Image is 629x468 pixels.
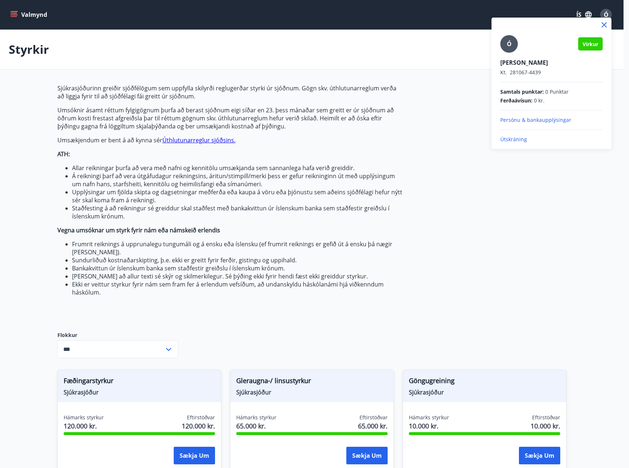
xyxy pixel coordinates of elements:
span: Ferðaávísun : [500,97,532,104]
p: 281067-4439 [500,69,603,76]
p: Útskráning [500,136,603,143]
p: [PERSON_NAME] [500,59,603,67]
span: Ó [507,40,512,48]
span: 0 kr. [534,97,545,104]
p: Persónu & bankaupplýsingar [500,116,603,124]
span: 0 Punktar [545,88,569,96]
span: Samtals punktar : [500,88,544,96]
span: Virkur [583,41,598,48]
span: Kt. [500,69,507,76]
